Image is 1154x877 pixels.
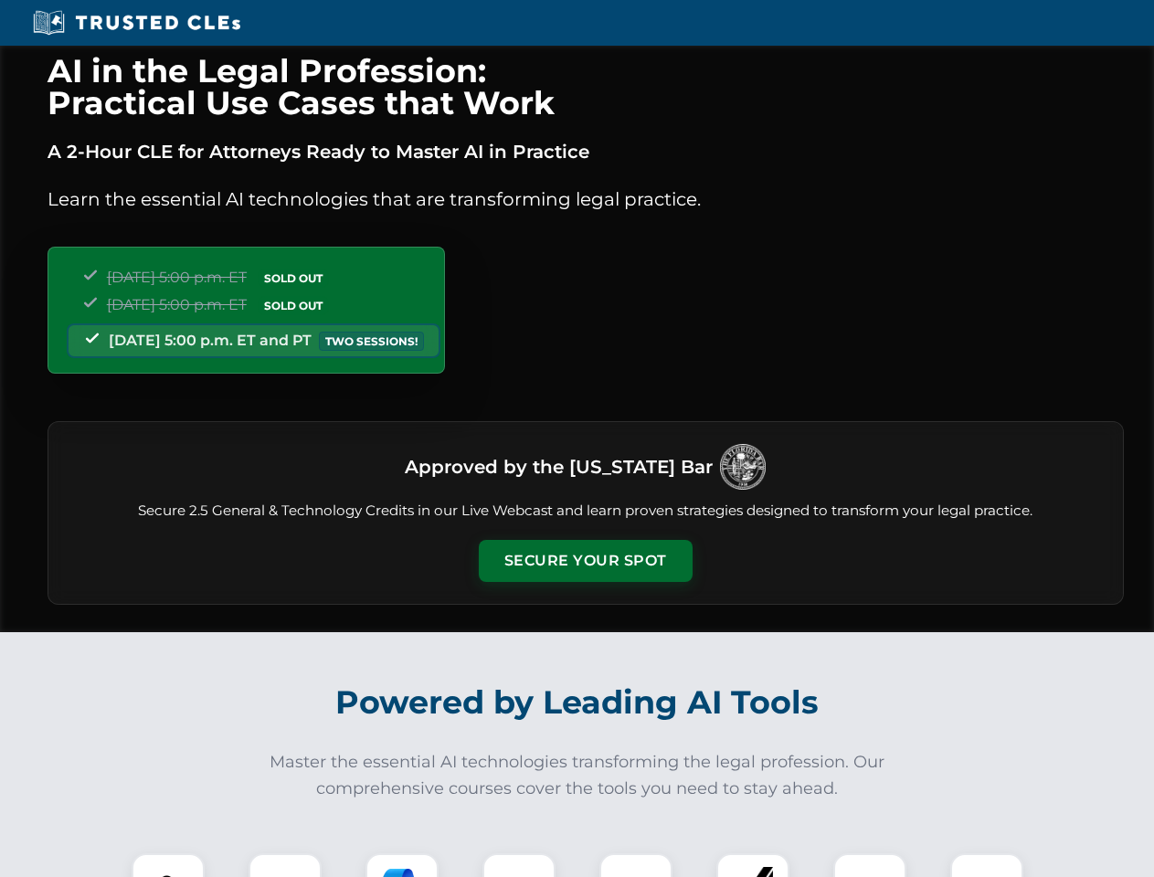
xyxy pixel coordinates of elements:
img: Logo [720,444,766,490]
span: SOLD OUT [258,269,329,288]
h2: Powered by Leading AI Tools [71,671,1084,734]
p: Secure 2.5 General & Technology Credits in our Live Webcast and learn proven strategies designed ... [70,501,1101,522]
h1: AI in the Legal Profession: Practical Use Cases that Work [48,55,1124,119]
span: [DATE] 5:00 p.m. ET [107,269,247,286]
p: Learn the essential AI technologies that are transforming legal practice. [48,185,1124,214]
p: A 2-Hour CLE for Attorneys Ready to Master AI in Practice [48,137,1124,166]
img: Trusted CLEs [27,9,246,37]
h3: Approved by the [US_STATE] Bar [405,450,713,483]
span: SOLD OUT [258,296,329,315]
button: Secure Your Spot [479,540,693,582]
p: Master the essential AI technologies transforming the legal profession. Our comprehensive courses... [258,749,897,802]
span: [DATE] 5:00 p.m. ET [107,296,247,313]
